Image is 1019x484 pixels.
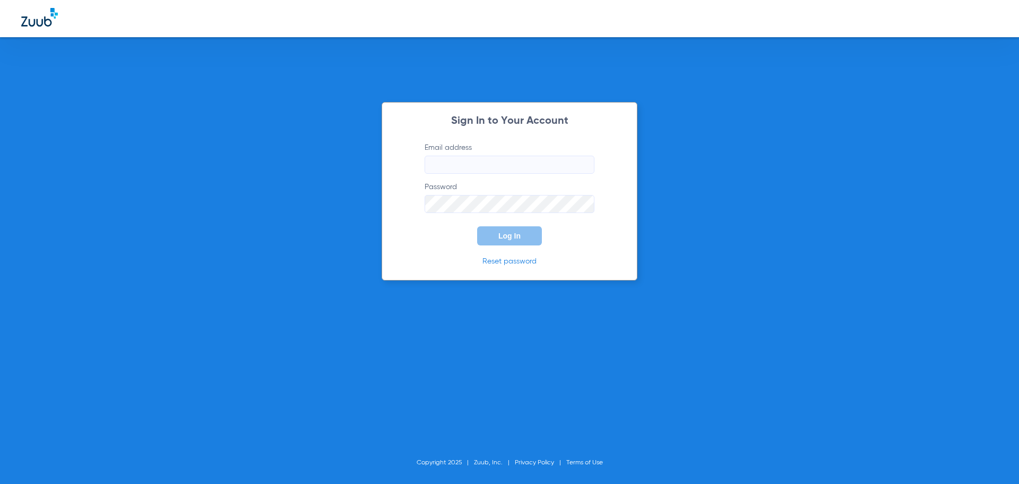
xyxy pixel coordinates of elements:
a: Privacy Policy [515,460,554,466]
h2: Sign In to Your Account [409,116,610,126]
button: Log In [477,226,542,245]
a: Terms of Use [566,460,603,466]
img: Zuub Logo [21,8,58,27]
li: Copyright 2025 [417,457,474,468]
label: Email address [425,142,594,174]
li: Zuub, Inc. [474,457,515,468]
label: Password [425,182,594,213]
input: Email address [425,156,594,174]
input: Password [425,195,594,213]
span: Log In [498,232,521,240]
a: Reset password [482,258,537,265]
